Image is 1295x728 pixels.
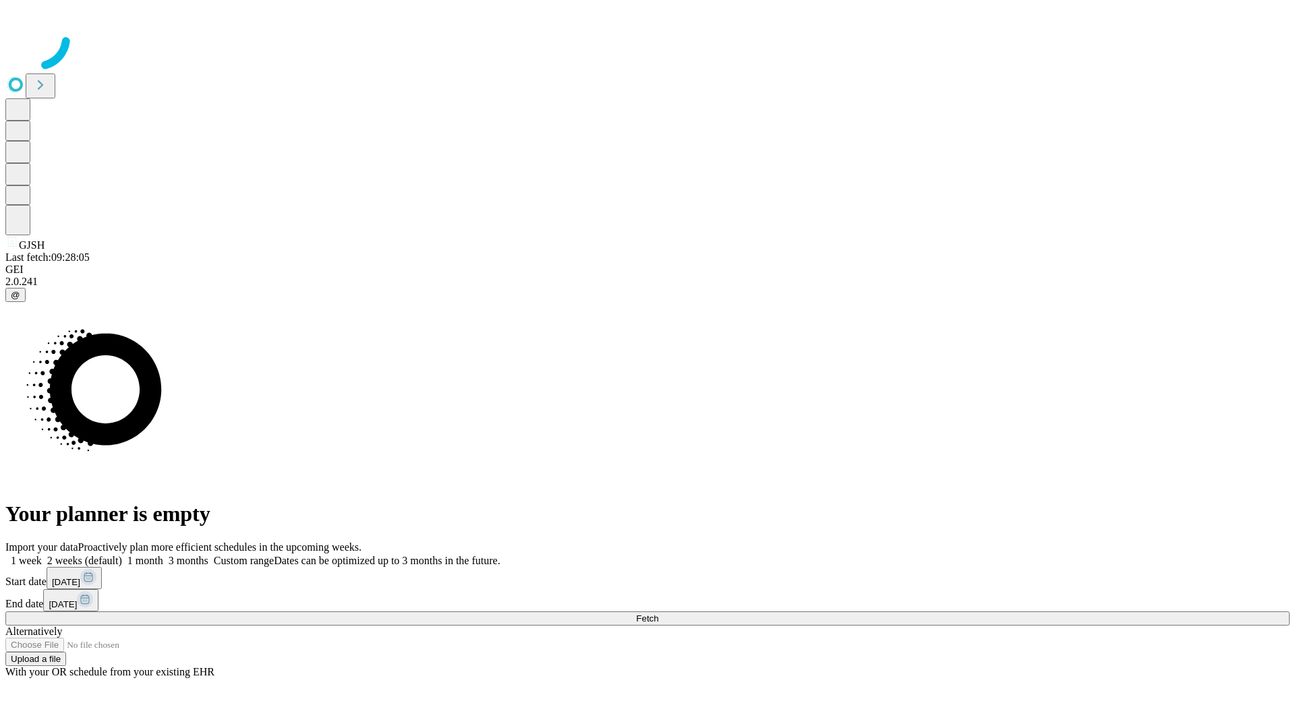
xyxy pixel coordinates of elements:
[169,555,208,566] span: 3 months
[5,288,26,302] button: @
[78,541,362,553] span: Proactively plan more efficient schedules in the upcoming weeks.
[5,251,90,263] span: Last fetch: 09:28:05
[5,589,1290,611] div: End date
[5,276,1290,288] div: 2.0.241
[11,555,42,566] span: 1 week
[43,589,98,611] button: [DATE]
[5,626,62,637] span: Alternatively
[49,599,77,609] span: [DATE]
[5,502,1290,526] h1: Your planner is empty
[5,541,78,553] span: Import your data
[636,613,658,624] span: Fetch
[214,555,274,566] span: Custom range
[5,611,1290,626] button: Fetch
[19,239,45,251] span: GJSH
[5,567,1290,589] div: Start date
[127,555,163,566] span: 1 month
[47,567,102,589] button: [DATE]
[11,290,20,300] span: @
[5,666,214,677] span: With your OR schedule from your existing EHR
[52,577,80,587] span: [DATE]
[5,652,66,666] button: Upload a file
[47,555,122,566] span: 2 weeks (default)
[274,555,500,566] span: Dates can be optimized up to 3 months in the future.
[5,264,1290,276] div: GEI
